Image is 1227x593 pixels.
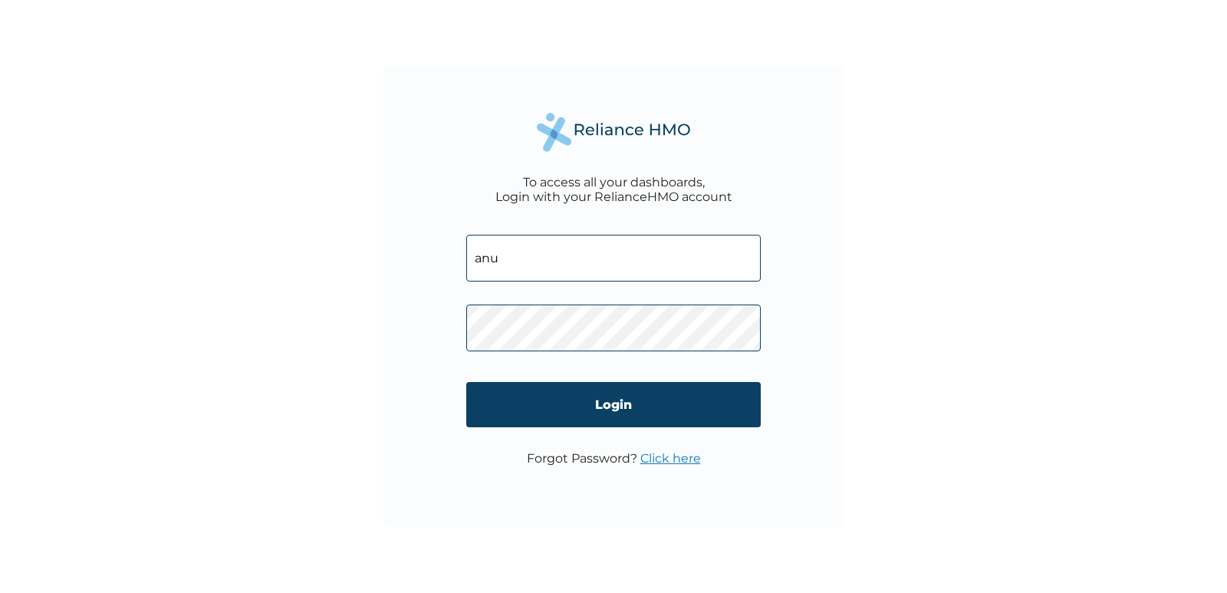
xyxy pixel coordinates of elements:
[640,451,701,466] a: Click here
[466,382,761,427] input: Login
[527,451,701,466] p: Forgot Password?
[466,235,761,282] input: Email address or HMO ID
[537,113,690,152] img: Reliance Health's Logo
[495,175,732,204] div: To access all your dashboards, Login with your RelianceHMO account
